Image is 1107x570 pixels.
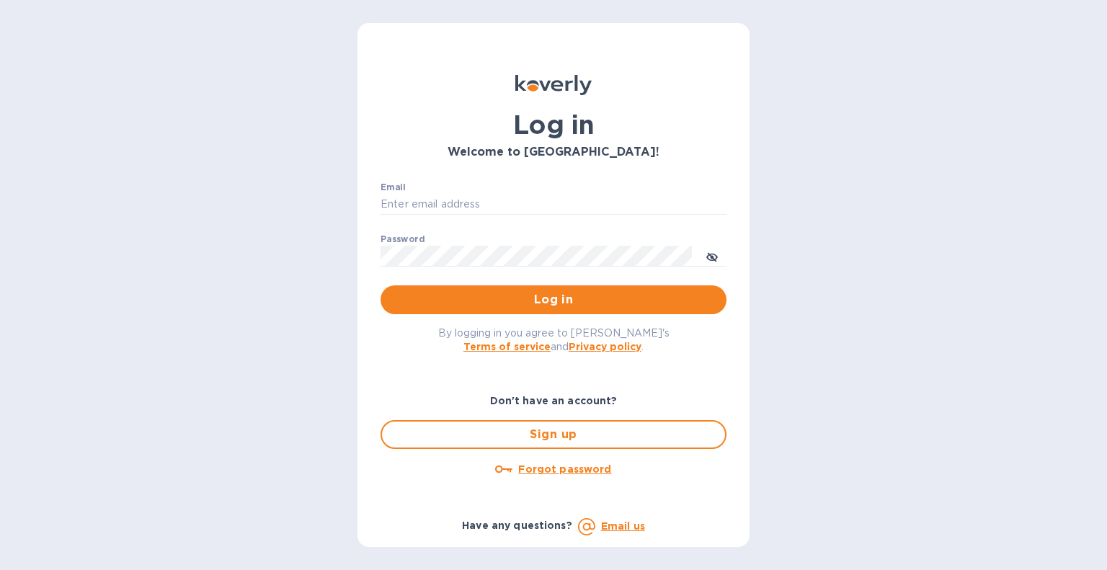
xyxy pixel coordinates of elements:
[381,194,726,215] input: Enter email address
[515,75,592,95] img: Koverly
[381,235,424,244] label: Password
[381,420,726,449] button: Sign up
[569,341,641,352] a: Privacy policy
[438,327,670,352] span: By logging in you agree to [PERSON_NAME]'s and .
[381,110,726,140] h1: Log in
[394,426,713,443] span: Sign up
[463,341,551,352] a: Terms of service
[518,463,611,475] u: Forgot password
[381,146,726,159] h3: Welcome to [GEOGRAPHIC_DATA]!
[392,291,715,308] span: Log in
[381,183,406,192] label: Email
[601,520,645,532] a: Email us
[698,241,726,270] button: toggle password visibility
[462,520,572,531] b: Have any questions?
[381,285,726,314] button: Log in
[490,395,618,406] b: Don't have an account?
